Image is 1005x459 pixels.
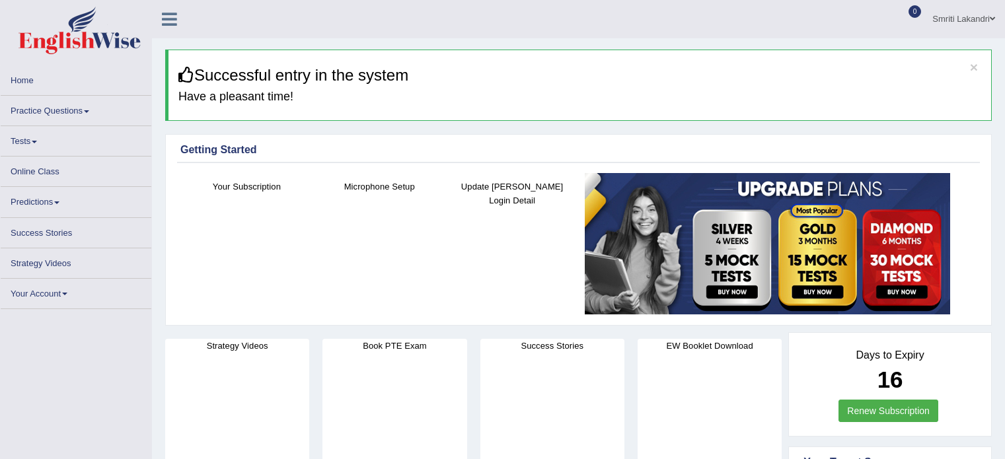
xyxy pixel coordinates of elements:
h4: Days to Expiry [803,349,977,361]
a: Online Class [1,157,151,182]
h4: Update [PERSON_NAME] Login Detail [453,180,572,207]
a: Tests [1,126,151,152]
a: Your Account [1,279,151,304]
a: Success Stories [1,218,151,244]
h4: Have a pleasant time! [178,90,981,104]
a: Predictions [1,187,151,213]
button: × [970,60,978,74]
h4: Microphone Setup [320,180,439,194]
a: Renew Subscription [838,400,938,422]
div: Getting Started [180,142,977,158]
b: 16 [877,367,903,392]
h4: Strategy Videos [165,339,309,353]
img: small5.jpg [585,173,950,314]
a: Home [1,65,151,91]
h3: Successful entry in the system [178,67,981,84]
a: Practice Questions [1,96,151,122]
h4: Your Subscription [187,180,307,194]
h4: Success Stories [480,339,624,353]
h4: EW Booklet Download [638,339,782,353]
h4: Book PTE Exam [322,339,466,353]
span: 0 [909,5,922,18]
a: Strategy Videos [1,248,151,274]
